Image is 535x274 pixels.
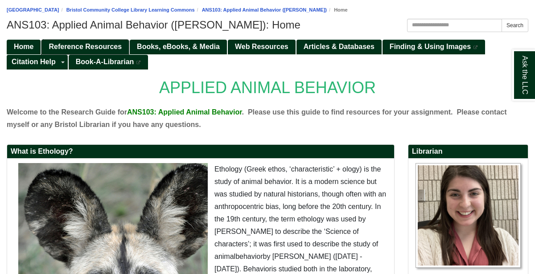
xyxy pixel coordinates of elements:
span: Articles & Databases [304,43,374,50]
a: Citation Help [7,55,58,70]
li: Home [327,6,348,14]
img: Profile Photo [416,163,521,268]
a: Books, eBooks, & Media [130,40,227,54]
i: This link opens in a new window [473,45,478,49]
span: . Please contact myself or any Bristol Librarian if you have any questions. [7,108,507,128]
span: APPLIED ANIMAL BEHAVIOR [159,78,376,97]
span: Citation Help [12,58,56,65]
h1: ANS103: Applied Animal Behavior ([PERSON_NAME]): Home [7,19,528,31]
a: Home [7,40,41,54]
span: ehavior [248,265,271,273]
a: ANS103: Applied Animal Behavior ([PERSON_NAME]) [202,7,327,12]
button: Search [502,19,528,32]
span: behavior [235,253,263,260]
h2: Librarian [408,145,528,159]
a: Articles & Databases [296,40,382,54]
a: Web Resources [228,40,296,54]
span: Welcome to the Research Guide for [7,108,127,116]
span: . Please use this guide to find resources for your assignment [242,108,451,116]
span: ANS103: Applied Animal Behavior [127,108,242,116]
i: This link opens in a new window [136,61,141,65]
h2: What is Ethology? [7,145,394,159]
a: Bristol Community College Library Learning Commons [66,7,195,12]
span: Reference Resources [49,43,122,50]
span: Book-A-Librarian [76,58,134,65]
span: Finding & Using Images [390,43,471,50]
span: Web Resources [235,43,288,50]
span: Books, eBooks, & Media [137,43,220,50]
a: Finding & Using Images [383,40,485,54]
span: Home [14,43,33,50]
nav: breadcrumb [7,6,528,14]
a: Book-A-Librarian [69,55,148,70]
a: [GEOGRAPHIC_DATA] [7,7,59,12]
div: Guide Pages [7,39,528,69]
a: Reference Resources [41,40,129,54]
